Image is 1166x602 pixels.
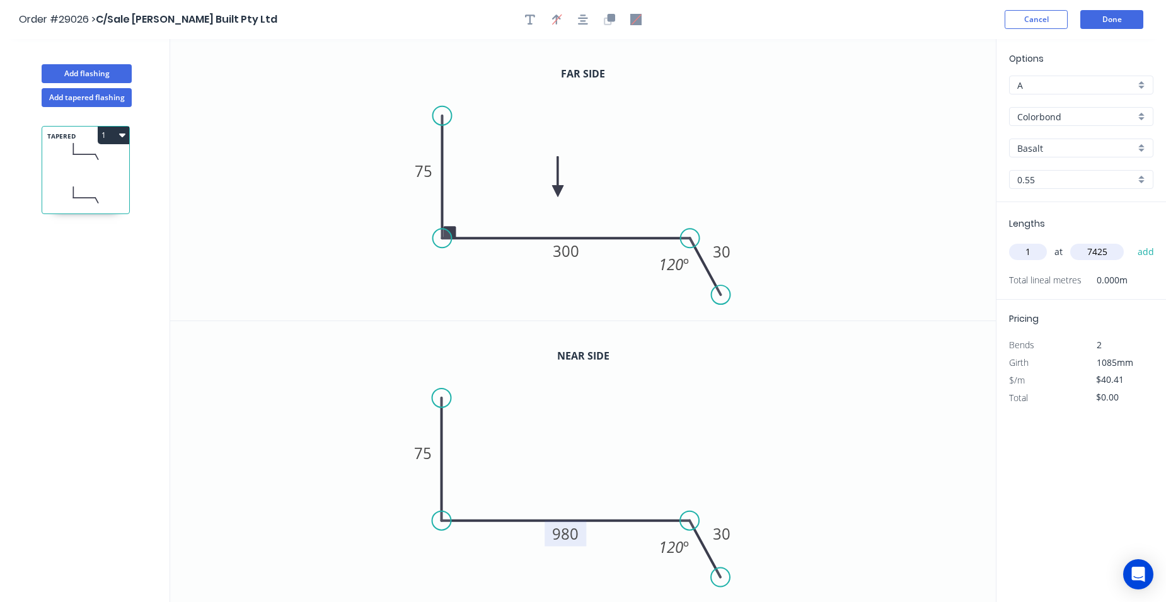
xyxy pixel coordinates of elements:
[1080,10,1143,29] button: Done
[415,161,432,181] tspan: 75
[1131,241,1161,263] button: add
[42,88,132,107] button: Add tapered flashing
[1054,243,1063,261] span: at
[1009,374,1025,386] span: $/m
[1009,339,1034,351] span: Bends
[1009,392,1028,404] span: Total
[42,64,132,83] button: Add flashing
[1009,217,1045,230] span: Lengths
[1009,312,1039,325] span: Pricing
[414,443,432,463] tspan: 75
[659,254,683,275] tspan: 120
[713,241,730,262] tspan: 30
[170,39,996,321] svg: 0
[96,12,277,26] span: C/Sale [PERSON_NAME] Built Pty Ltd
[553,523,579,544] tspan: 980
[1017,79,1135,92] input: Price level
[1017,173,1135,186] input: Thickness
[1009,52,1044,65] span: Options
[1082,271,1128,289] span: 0.000m
[1097,356,1133,368] span: 1085mm
[683,254,689,275] tspan: º
[98,127,129,144] button: 1
[1009,271,1082,289] span: Total lineal metres
[1005,10,1068,29] button: Cancel
[19,12,96,26] span: Order #29026 >
[1017,110,1135,123] input: Material
[1017,142,1135,155] input: Colour
[1097,339,1102,351] span: 2
[1009,356,1029,368] span: Girth
[713,523,731,544] tspan: 30
[659,536,683,557] tspan: 120
[1123,559,1153,589] div: Open Intercom Messenger
[553,241,579,261] tspan: 300
[683,536,689,557] tspan: º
